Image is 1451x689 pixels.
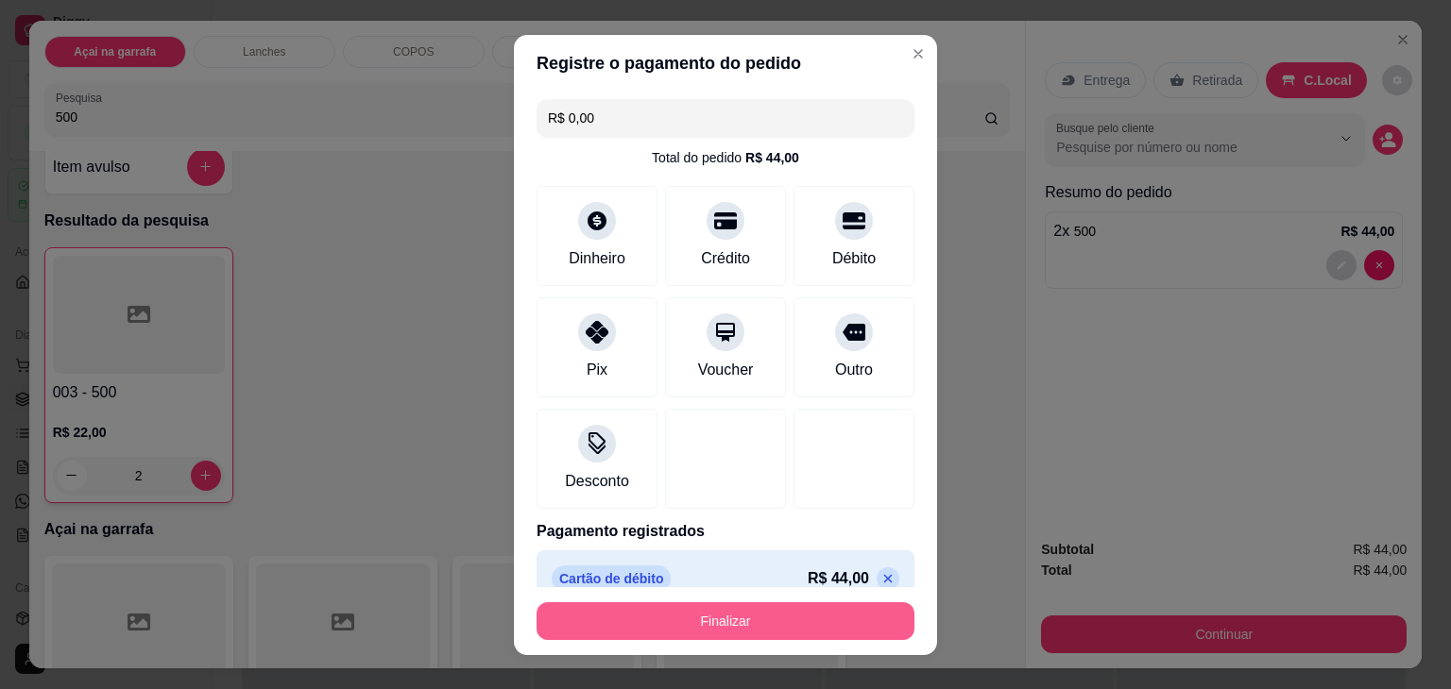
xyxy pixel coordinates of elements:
[552,565,671,592] p: Cartão de débito
[698,359,754,381] div: Voucher
[808,567,869,590] p: R$ 44,00
[903,39,933,69] button: Close
[652,148,799,167] div: Total do pedido
[565,470,629,493] div: Desconto
[537,520,914,543] p: Pagamento registrados
[745,148,799,167] div: R$ 44,00
[587,359,607,381] div: Pix
[548,99,903,137] input: Ex.: hambúrguer de cordeiro
[514,35,937,92] header: Registre o pagamento do pedido
[832,247,876,270] div: Débito
[835,359,873,381] div: Outro
[537,602,914,640] button: Finalizar
[701,247,750,270] div: Crédito
[569,247,625,270] div: Dinheiro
